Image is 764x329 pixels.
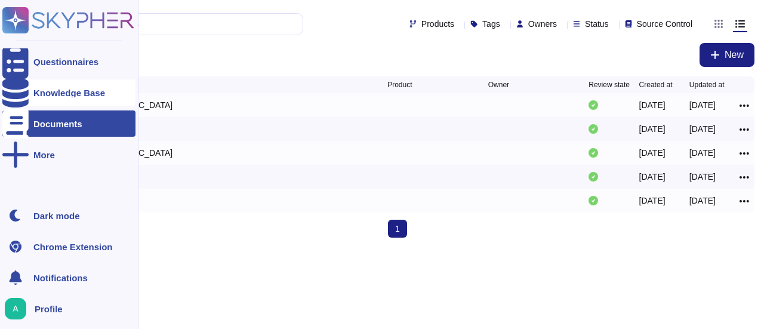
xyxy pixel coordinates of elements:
span: Owners [528,20,557,28]
div: Questionnaires [33,57,98,66]
a: Documents [2,110,135,137]
span: Products [421,20,454,28]
div: [DATE] [639,195,666,207]
span: Updated at [689,81,725,88]
span: Review state [589,81,630,88]
div: Chrome Extension [33,242,113,251]
input: Search by keywords [47,14,303,35]
div: [DATE] [639,123,666,135]
div: [DATE] [689,195,716,207]
div: [DATE] [639,171,666,183]
span: Owner [488,81,509,88]
div: [DATE] [689,123,716,135]
div: Knowledge Base [33,88,105,97]
span: Profile [35,305,63,313]
div: Dark mode [33,211,80,220]
button: New [700,43,754,67]
a: Questionnaires [2,48,135,75]
div: [DATE] [689,171,716,183]
span: Product [387,81,412,88]
span: Created at [639,81,673,88]
img: user [5,298,26,319]
div: More [33,150,55,159]
span: Source Control [637,20,692,28]
div: Documents [33,119,82,128]
span: New [725,50,744,60]
span: 1 [388,220,407,238]
button: user [2,296,35,322]
span: Tags [482,20,500,28]
div: [DATE] [639,147,666,159]
a: Knowledge Base [2,79,135,106]
span: Notifications [33,273,88,282]
div: [DATE] [689,147,716,159]
div: [DATE] [689,99,716,111]
div: [DATE] [639,99,666,111]
a: Chrome Extension [2,233,135,260]
span: Status [585,20,609,28]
